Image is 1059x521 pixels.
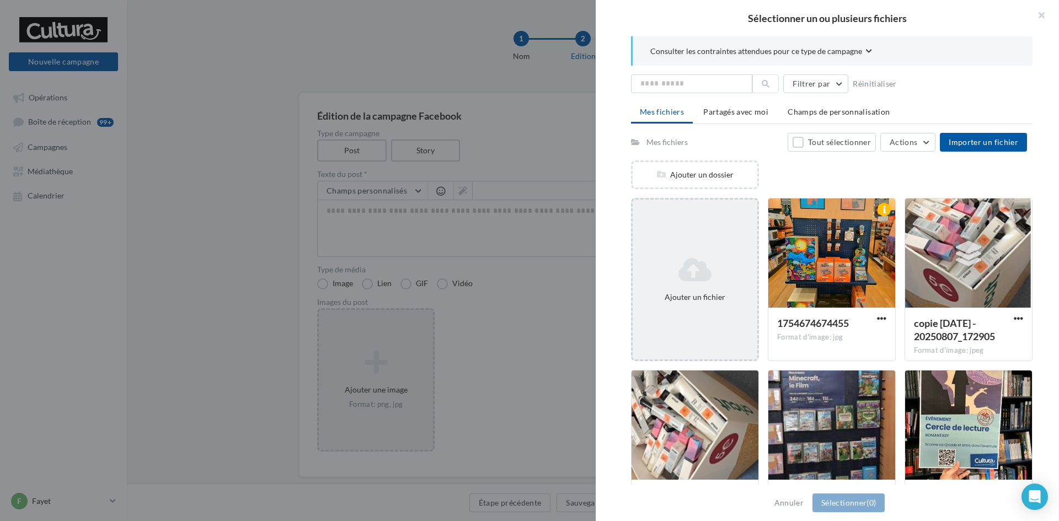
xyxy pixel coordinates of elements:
[867,498,876,507] span: (0)
[633,169,757,180] div: Ajouter un dossier
[788,133,876,152] button: Tout sélectionner
[777,317,849,329] span: 1754674674455
[640,107,684,116] span: Mes fichiers
[650,45,872,59] button: Consulter les contraintes attendues pour ce type de campagne
[812,493,885,512] button: Sélectionner(0)
[880,133,935,152] button: Actions
[770,496,808,509] button: Annuler
[940,133,1027,152] button: Importer un fichier
[646,137,688,148] div: Mes fichiers
[848,77,901,90] button: Réinitialiser
[650,46,862,57] span: Consulter les contraintes attendues pour ce type de campagne
[890,137,917,147] span: Actions
[613,13,1041,23] h2: Sélectionner un ou plusieurs fichiers
[783,74,848,93] button: Filtrer par
[914,317,995,342] span: copie 08-08-2025 - 20250807_172905
[949,137,1018,147] span: Importer un fichier
[703,107,768,116] span: Partagés avec moi
[637,292,753,303] div: Ajouter un fichier
[788,107,890,116] span: Champs de personnalisation
[914,346,1023,356] div: Format d'image: jpeg
[1021,484,1048,510] div: Open Intercom Messenger
[777,332,886,342] div: Format d'image: jpg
